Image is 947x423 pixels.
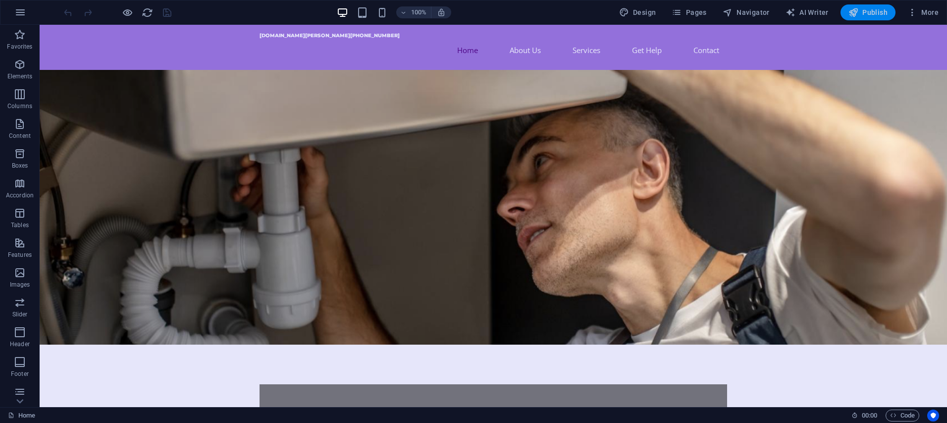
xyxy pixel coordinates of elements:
p: Slider [12,310,28,318]
span: Code [890,410,915,422]
p: Footer [11,370,29,378]
p: Boxes [12,162,28,170]
span: Pages [672,7,706,17]
button: Pages [668,4,710,20]
button: reload [141,6,153,18]
i: On resize automatically adjust zoom level to fit chosen device. [437,8,446,17]
p: Images [10,281,30,289]
p: Content [9,132,31,140]
button: More [903,4,943,20]
span: : [869,412,870,419]
p: Columns [7,102,32,110]
span: AI Writer [786,7,829,17]
button: Design [615,4,660,20]
button: Navigator [719,4,774,20]
span: 00 00 [862,410,877,422]
h6: 100% [411,6,427,18]
span: Design [619,7,656,17]
p: Favorites [7,43,32,51]
p: Header [10,340,30,348]
button: Code [886,410,919,422]
i: Reload page [142,7,153,18]
button: Click here to leave preview mode and continue editing [121,6,133,18]
p: Features [8,251,32,259]
span: More [907,7,939,17]
div: Design (Ctrl+Alt+Y) [615,4,660,20]
button: 100% [396,6,431,18]
p: Tables [11,221,29,229]
p: Accordion [6,191,34,199]
button: Usercentrics [927,410,939,422]
span: Navigator [723,7,770,17]
a: Click to cancel selection. Double-click to open Pages [8,410,35,422]
p: Elements [7,72,33,80]
button: AI Writer [782,4,833,20]
span: Publish [848,7,888,17]
button: Publish [841,4,895,20]
h6: Session time [851,410,878,422]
